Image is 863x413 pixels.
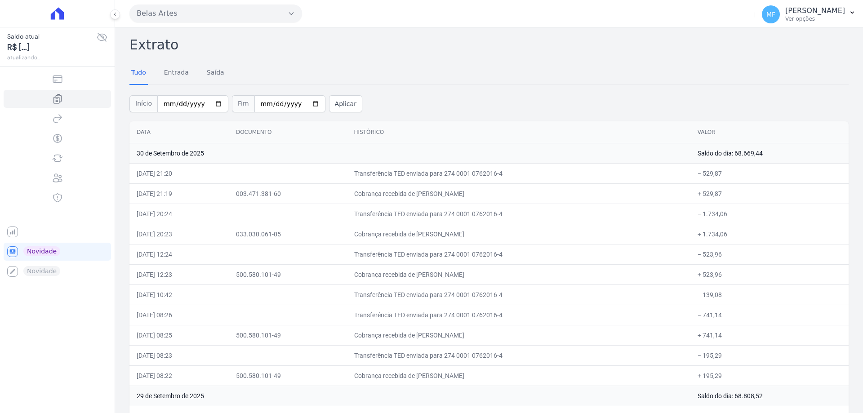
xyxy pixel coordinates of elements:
td: Transferência TED enviada para 274 0001 0762016-4 [347,244,690,264]
td: [DATE] 08:26 [129,305,229,325]
td: − 523,96 [690,244,849,264]
td: Transferência TED enviada para 274 0001 0762016-4 [347,163,690,183]
button: Belas Artes [129,4,302,22]
td: 30 de Setembro de 2025 [129,143,690,163]
a: Saída [205,62,226,85]
span: Saldo atual [7,32,97,41]
p: [PERSON_NAME] [785,6,845,15]
td: [DATE] 08:22 [129,365,229,386]
td: − 139,08 [690,284,849,305]
td: [DATE] 12:23 [129,264,229,284]
th: Histórico [347,121,690,143]
td: [DATE] 08:23 [129,345,229,365]
td: Transferência TED enviada para 274 0001 0762016-4 [347,345,690,365]
th: Data [129,121,229,143]
span: atualizando... [7,53,97,62]
td: + 1.734,06 [690,224,849,244]
td: Cobrança recebida de [PERSON_NAME] [347,183,690,204]
td: [DATE] 20:24 [129,204,229,224]
span: Novidade [23,246,60,256]
td: Transferência TED enviada para 274 0001 0762016-4 [347,204,690,224]
td: + 529,87 [690,183,849,204]
td: Cobrança recebida de [PERSON_NAME] [347,325,690,345]
td: [DATE] 10:42 [129,284,229,305]
td: Cobrança recebida de [PERSON_NAME] [347,224,690,244]
td: + 195,29 [690,365,849,386]
h2: Extrato [129,35,849,55]
td: − 1.734,06 [690,204,849,224]
td: 500.580.101-49 [229,264,347,284]
button: Aplicar [329,95,362,112]
th: Documento [229,121,347,143]
button: MF [PERSON_NAME] Ver opções [755,2,863,27]
td: Saldo do dia: 68.808,52 [690,386,849,406]
td: [DATE] 20:23 [129,224,229,244]
td: 500.580.101-49 [229,325,347,345]
span: MF [766,11,775,18]
td: + 523,96 [690,264,849,284]
a: Entrada [162,62,191,85]
td: Cobrança recebida de [PERSON_NAME] [347,365,690,386]
td: − 195,29 [690,345,849,365]
td: [DATE] 12:24 [129,244,229,264]
td: − 741,14 [690,305,849,325]
td: [DATE] 08:25 [129,325,229,345]
p: Ver opções [785,15,845,22]
a: Tudo [129,62,148,85]
span: Fim [232,95,254,112]
td: Transferência TED enviada para 274 0001 0762016-4 [347,284,690,305]
td: Cobrança recebida de [PERSON_NAME] [347,264,690,284]
span: R$ [...] [7,41,97,53]
td: 29 de Setembro de 2025 [129,386,690,406]
td: 033.030.061-05 [229,224,347,244]
td: − 529,87 [690,163,849,183]
nav: Sidebar [7,70,107,280]
td: 003.471.381-60 [229,183,347,204]
td: Transferência TED enviada para 274 0001 0762016-4 [347,305,690,325]
td: [DATE] 21:19 [129,183,229,204]
td: + 741,14 [690,325,849,345]
td: Saldo do dia: 68.669,44 [690,143,849,163]
a: Novidade [4,243,111,261]
th: Valor [690,121,849,143]
td: 500.580.101-49 [229,365,347,386]
td: [DATE] 21:20 [129,163,229,183]
span: Início [129,95,157,112]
